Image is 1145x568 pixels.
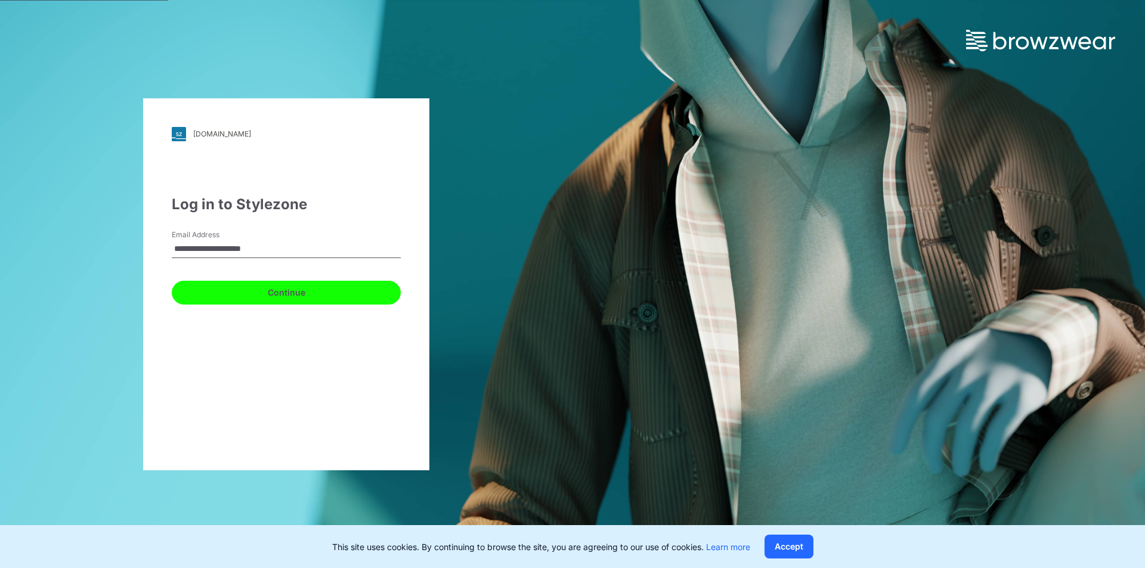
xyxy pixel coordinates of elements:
[332,541,750,553] p: This site uses cookies. By continuing to browse the site, you are agreeing to our use of cookies.
[172,127,186,141] img: svg+xml;base64,PHN2ZyB3aWR0aD0iMjgiIGhlaWdodD0iMjgiIHZpZXdCb3g9IjAgMCAyOCAyOCIgZmlsbD0ibm9uZSIgeG...
[706,542,750,552] a: Learn more
[172,127,401,141] a: [DOMAIN_NAME]
[966,30,1115,51] img: browzwear-logo.73288ffb.svg
[172,229,255,240] label: Email Address
[172,194,401,215] div: Log in to Stylezone
[765,535,813,558] button: Accept
[193,129,251,138] div: [DOMAIN_NAME]
[172,281,401,305] button: Continue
